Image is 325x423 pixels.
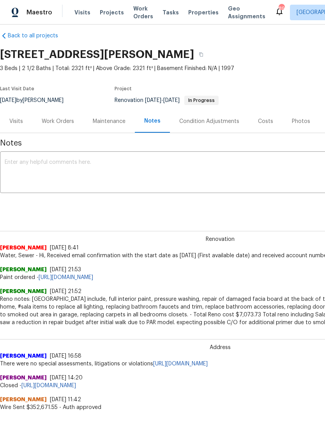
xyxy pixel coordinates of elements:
[50,267,81,272] span: [DATE] 21:53
[50,353,81,359] span: [DATE] 16:58
[228,5,265,20] span: Geo Assignments
[201,235,239,243] span: Renovation
[50,245,79,251] span: [DATE] 8:41
[50,375,83,381] span: [DATE] 14:20
[153,361,208,367] a: [URL][DOMAIN_NAME]
[115,98,219,103] span: Renovation
[185,98,218,103] span: In Progress
[179,118,239,125] div: Condition Adjustments
[93,118,125,125] div: Maintenance
[292,118,310,125] div: Photos
[163,98,180,103] span: [DATE]
[39,275,93,280] a: [URL][DOMAIN_NAME]
[144,117,161,125] div: Notes
[133,5,153,20] span: Work Orders
[21,383,76,388] a: [URL][DOMAIN_NAME]
[145,98,180,103] span: -
[258,118,273,125] div: Costs
[50,289,81,294] span: [DATE] 21:52
[145,98,161,103] span: [DATE]
[74,9,90,16] span: Visits
[42,118,74,125] div: Work Orders
[115,86,132,91] span: Project
[279,5,284,12] div: 89
[50,397,81,402] span: [DATE] 11:42
[100,9,124,16] span: Projects
[205,344,235,351] span: Address
[194,47,208,61] button: Copy Address
[26,9,52,16] span: Maestro
[188,9,219,16] span: Properties
[9,118,23,125] div: Visits
[162,10,179,15] span: Tasks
